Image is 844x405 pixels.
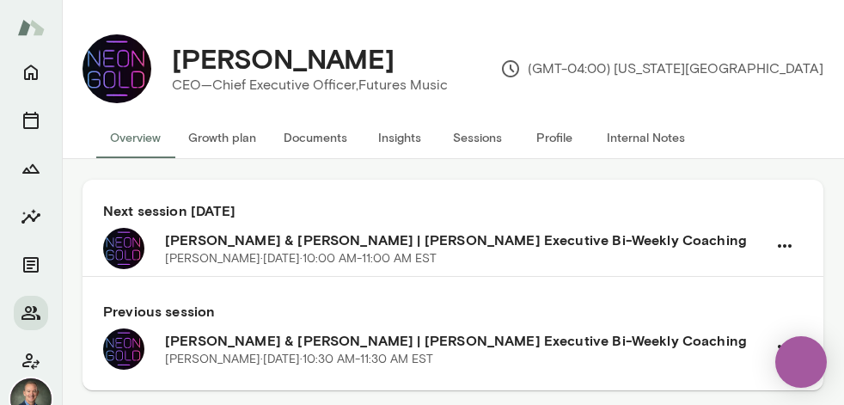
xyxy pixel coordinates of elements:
[17,11,45,44] img: Mento
[270,117,361,158] button: Documents
[172,42,394,75] h4: [PERSON_NAME]
[14,296,48,330] button: Members
[172,75,448,95] p: CEO—Chief Executive Officer, Futures Music
[83,34,151,103] img: Derek Davies
[14,55,48,89] button: Home
[361,117,438,158] button: Insights
[14,199,48,234] button: Insights
[14,151,48,186] button: Growth Plan
[174,117,270,158] button: Growth plan
[165,250,437,267] p: [PERSON_NAME] · [DATE] · 10:00 AM-11:00 AM EST
[14,344,48,378] button: Client app
[14,248,48,282] button: Documents
[438,117,516,158] button: Sessions
[593,117,699,158] button: Internal Notes
[516,117,593,158] button: Profile
[14,103,48,138] button: Sessions
[500,58,823,79] p: (GMT-04:00) [US_STATE][GEOGRAPHIC_DATA]
[103,200,803,221] h6: Next session [DATE]
[165,230,767,250] h6: [PERSON_NAME] & [PERSON_NAME] | [PERSON_NAME] Executive Bi-Weekly Coaching
[103,301,803,322] h6: Previous session
[96,117,174,158] button: Overview
[165,330,767,351] h6: [PERSON_NAME] & [PERSON_NAME] | [PERSON_NAME] Executive Bi-Weekly Coaching
[165,351,433,368] p: [PERSON_NAME] · [DATE] · 10:30 AM-11:30 AM EST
